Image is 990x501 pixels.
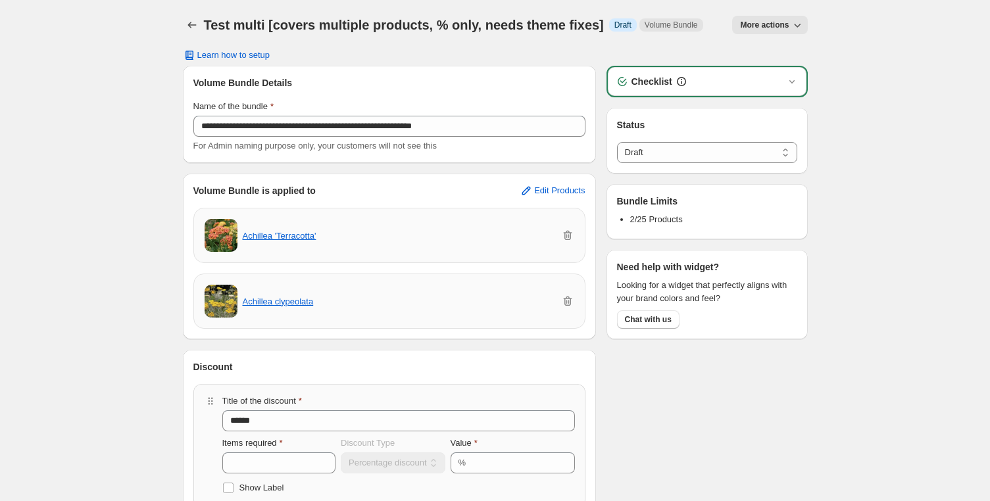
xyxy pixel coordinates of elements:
[205,219,237,252] img: Achillea 'Terracotta'
[222,394,302,408] label: Title of the discount
[193,360,233,373] h3: Discount
[193,100,274,113] label: Name of the bundle
[617,118,797,131] h3: Status
[451,437,478,450] label: Value
[614,20,631,30] span: Draft
[617,260,720,274] h3: Need help with widget?
[625,314,672,325] span: Chat with us
[617,279,797,305] span: Looking for a widget that perfectly aligns with your brand colors and feel?
[205,285,237,318] img: Achillea clypeolata
[631,75,672,88] h3: Checklist
[175,46,278,64] button: Learn how to setup
[617,310,680,329] button: Chat with us
[458,456,466,469] div: %
[617,195,678,208] h3: Bundle Limits
[204,17,604,33] h1: Test multi [covers multiple products, % only, needs theme fixes]
[630,214,683,224] span: 2/25 Products
[197,50,270,60] span: Learn how to setup
[239,483,284,492] span: Show Label
[193,141,437,151] span: For Admin naming purpose only, your customers will not see this
[645,20,698,30] span: Volume Bundle
[243,297,314,306] button: Achillea clypeolata
[740,20,789,30] span: More actions
[222,437,283,450] label: Items required
[732,16,807,34] button: More actions
[512,180,593,201] button: Edit Products
[534,185,585,196] span: Edit Products
[183,16,201,34] button: Back
[193,184,316,197] h3: Volume Bundle is applied to
[341,437,395,450] label: Discount Type
[243,231,316,241] button: Achillea 'Terracotta'
[193,76,585,89] h3: Volume Bundle Details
